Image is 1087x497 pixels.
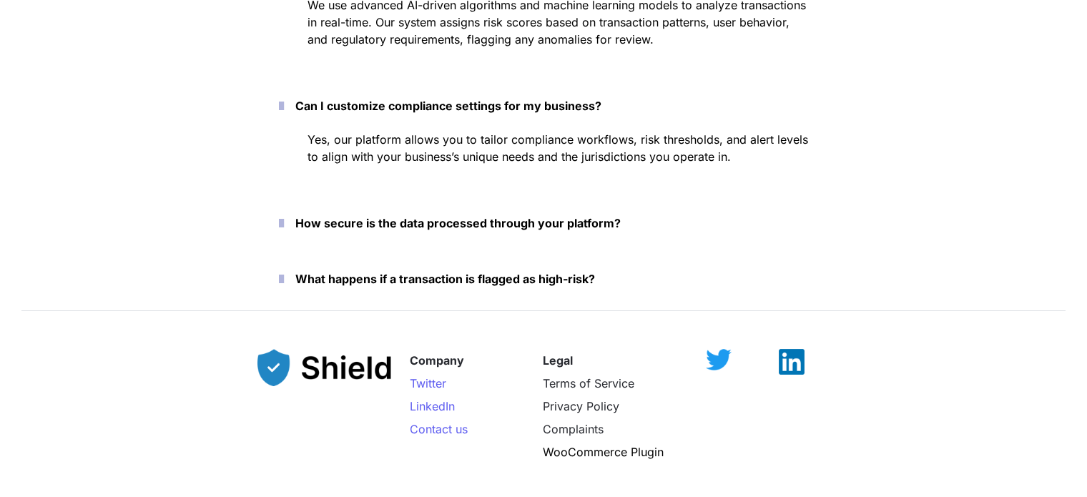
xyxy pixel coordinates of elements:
[257,257,830,301] button: What happens if a transaction is flagged as high-risk?
[410,353,464,368] strong: Company
[543,376,634,390] a: Terms of Service
[543,445,664,459] a: WooCommerce Plugin
[410,422,468,436] a: Contact us
[295,272,595,286] strong: What happens if a transaction is flagged as high-risk?
[257,201,830,245] button: How secure is the data processed through your platform?
[257,128,830,190] div: Can I customize compliance settings for my business?
[295,216,621,230] strong: How secure is the data processed through your platform?
[295,99,601,113] strong: Can I customize compliance settings for my business?
[543,399,619,413] a: Privacy Policy
[543,353,573,368] strong: Legal
[543,422,604,436] a: Complaints
[410,376,446,390] a: Twitter
[257,84,830,128] button: Can I customize compliance settings for my business?
[410,399,455,413] a: LinkedIn
[308,132,812,164] span: Yes, our platform allows you to tailor compliance workflows, risk thresholds, and alert levels to...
